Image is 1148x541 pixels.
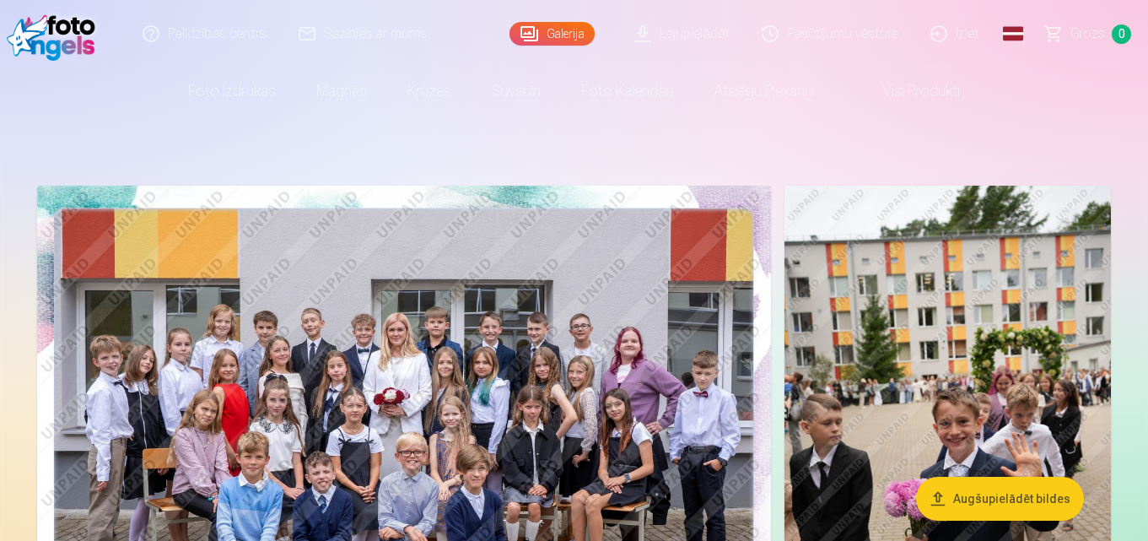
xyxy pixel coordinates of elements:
[296,68,387,115] a: Magnēti
[387,68,472,115] a: Krūzes
[916,477,1084,521] button: Augšupielādēt bildes
[561,68,693,115] a: Foto kalendāri
[168,68,296,115] a: Foto izdrukas
[835,68,980,115] a: Visi produkti
[693,68,835,115] a: Atslēgu piekariņi
[1112,24,1131,44] span: 0
[509,22,595,46] a: Galerija
[472,68,561,115] a: Suvenīri
[7,7,104,61] img: /fa3
[1070,24,1105,44] span: Grozs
